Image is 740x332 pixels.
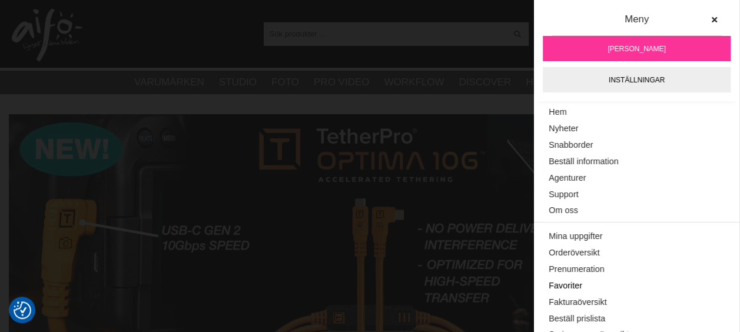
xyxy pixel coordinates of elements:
[552,12,722,36] div: Meny
[134,75,204,90] a: Varumärken
[549,202,725,219] a: Om oss
[543,67,731,92] a: Inställningar
[549,278,725,294] a: Favoriter
[549,121,725,137] a: Nyheter
[549,154,725,170] a: Beställ information
[549,245,725,261] a: Orderöversikt
[384,75,444,90] a: Workflow
[549,311,725,327] a: Beställ prislista
[549,104,725,121] a: Hem
[549,228,725,245] a: Mina uppgifter
[526,75,553,90] a: Hyra
[12,9,82,62] img: logo.png
[219,75,257,90] a: Studio
[314,75,369,90] a: Pro Video
[271,75,299,90] a: Foto
[608,44,666,54] span: [PERSON_NAME]
[549,170,725,187] a: Agenturer
[549,186,725,202] a: Support
[549,294,725,311] a: Fakturaöversikt
[459,75,511,90] a: Discover
[14,301,31,319] img: Revisit consent button
[549,261,725,278] a: Prenumeration
[264,25,507,42] input: Sök produkter ...
[549,137,725,154] a: Snabborder
[14,300,31,321] button: Samtyckesinställningar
